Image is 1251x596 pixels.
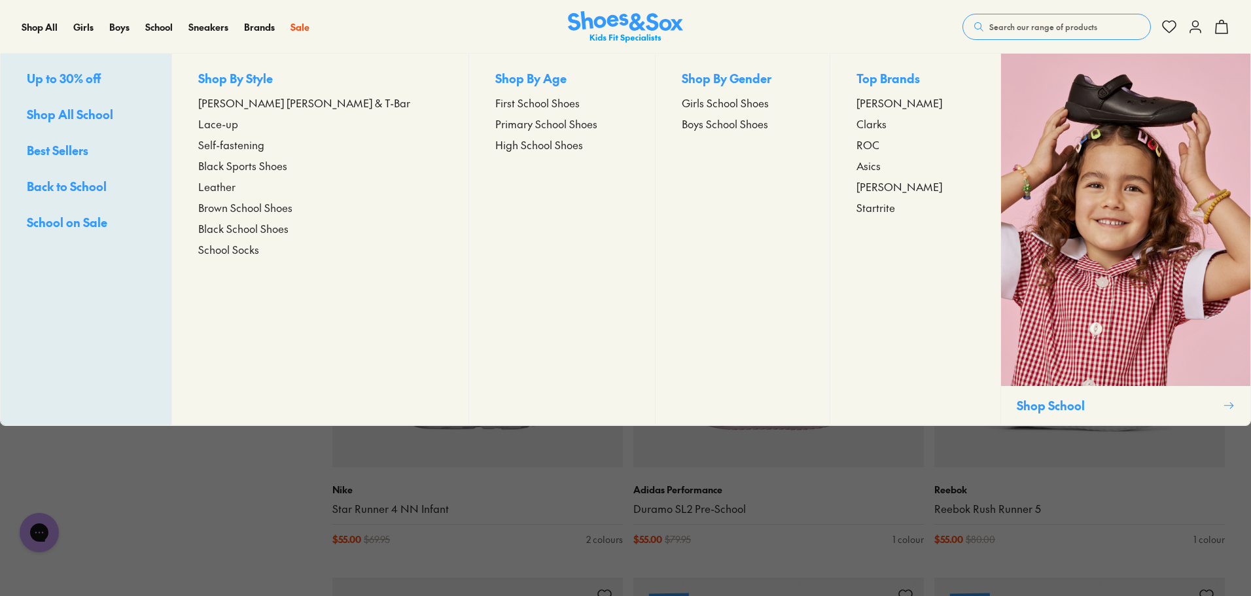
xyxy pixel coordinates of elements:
div: 1 colour [892,533,924,546]
span: Black Sports Shoes [198,158,287,173]
span: Black School Shoes [198,220,289,236]
a: Clarks [856,116,974,131]
span: Primary School Shoes [495,116,597,131]
p: Shop By Style [198,69,442,90]
a: Girls School Shoes [682,95,803,111]
a: Brands [244,20,275,34]
span: Search our range of products [989,21,1097,33]
span: Girls School Shoes [682,95,769,111]
span: Brown School Shoes [198,200,292,215]
span: Brands [244,20,275,33]
span: School [145,20,173,33]
span: $ 69.95 [364,533,390,546]
a: Asics [856,158,974,173]
a: Leather [198,179,442,194]
a: School Socks [198,241,442,257]
iframe: Gorgias live chat messenger [13,508,65,557]
span: School on Sale [27,214,107,230]
p: Nike [332,483,623,497]
a: Boys [109,20,130,34]
span: Lace-up [198,116,238,131]
span: Up to 30% off [27,70,101,86]
a: Back to School [27,177,145,198]
span: $ 55.00 [332,533,361,546]
a: Sale [291,20,309,34]
span: Girls [73,20,94,33]
a: Shop All [22,20,58,34]
span: Best Sellers [27,142,88,158]
a: Star Runner 4 NN Infant [332,502,623,516]
span: School Socks [198,241,259,257]
p: Adidas Performance [633,483,924,497]
span: $ 79.95 [665,533,691,546]
a: Black School Shoes [198,220,442,236]
p: Reebok [934,483,1225,497]
a: Shoes & Sox [568,11,683,43]
span: Startrite [856,200,895,215]
a: Brown School Shoes [198,200,442,215]
a: Boys School Shoes [682,116,803,131]
span: Shop All School [27,106,113,122]
a: Shop School [1000,54,1250,425]
a: Shop All School [27,105,145,126]
a: [PERSON_NAME] [856,95,974,111]
div: 2 colours [586,533,623,546]
p: Shop By Gender [682,69,803,90]
button: Search our range of products [962,14,1151,40]
span: $ 55.00 [934,533,963,546]
img: SNS_10_2.png [1001,54,1250,386]
span: Boys School Shoes [682,116,768,131]
p: Shop By Age [495,69,629,90]
a: High School Shoes [495,137,629,152]
a: Black Sports Shoes [198,158,442,173]
a: Best Sellers [27,141,145,162]
a: Primary School Shoes [495,116,629,131]
span: ROC [856,137,879,152]
span: Clarks [856,116,887,131]
span: High School Shoes [495,137,583,152]
span: [PERSON_NAME] [PERSON_NAME] & T-Bar [198,95,410,111]
a: Reebok Rush Runner 5 [934,502,1225,516]
span: Boys [109,20,130,33]
span: First School Shoes [495,95,580,111]
p: Top Brands [856,69,974,90]
a: Startrite [856,200,974,215]
a: [PERSON_NAME] [PERSON_NAME] & T-Bar [198,95,442,111]
a: Duramo SL2 Pre-School [633,502,924,516]
img: SNS_Logo_Responsive.svg [568,11,683,43]
a: First School Shoes [495,95,629,111]
a: Sneakers [188,20,228,34]
span: $ 80.00 [966,533,995,546]
span: [PERSON_NAME] [856,179,942,194]
a: Self-fastening [198,137,442,152]
a: School [145,20,173,34]
a: School on Sale [27,213,145,234]
p: Shop School [1017,396,1218,414]
span: Leather [198,179,236,194]
span: Self-fastening [198,137,264,152]
span: Asics [856,158,881,173]
span: $ 55.00 [633,533,662,546]
span: Shop All [22,20,58,33]
span: [PERSON_NAME] [856,95,942,111]
a: Up to 30% off [27,69,145,90]
a: Girls [73,20,94,34]
a: ROC [856,137,974,152]
a: Lace-up [198,116,442,131]
a: [PERSON_NAME] [856,179,974,194]
span: Sale [291,20,309,33]
span: Back to School [27,178,107,194]
div: 1 colour [1193,533,1225,546]
span: Sneakers [188,20,228,33]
